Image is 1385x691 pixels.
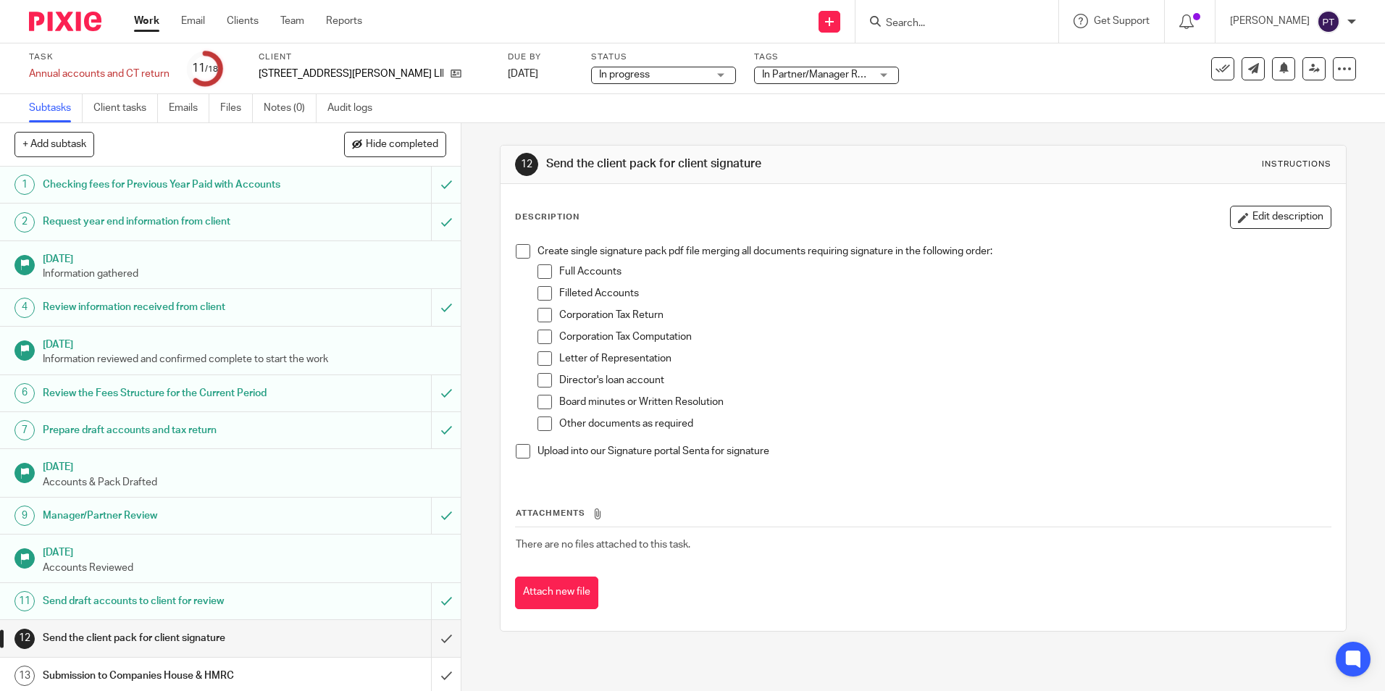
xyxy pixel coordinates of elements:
p: Full Accounts [559,264,1330,279]
h1: [DATE] [43,248,447,267]
div: 12 [14,629,35,649]
a: Work [134,14,159,28]
label: Status [591,51,736,63]
p: Upload into our Signature portal Senta for signature [537,444,1330,458]
span: Attachments [516,509,585,517]
div: 9 [14,506,35,526]
a: Notes (0) [264,94,317,122]
a: Files [220,94,253,122]
div: 13 [14,666,35,686]
button: Hide completed [344,132,446,156]
p: Filleted Accounts [559,286,1330,301]
a: Team [280,14,304,28]
p: Information gathered [43,267,447,281]
button: Edit description [1230,206,1331,229]
input: Search [884,17,1015,30]
h1: Prepare draft accounts and tax return [43,419,292,441]
span: There are no files attached to this task. [516,540,690,550]
p: Director's loan account [559,373,1330,388]
a: Audit logs [327,94,383,122]
span: In Partner/Manager Review [762,70,884,80]
h1: Review the Fees Structure for the Current Period [43,382,292,404]
p: Information reviewed and confirmed complete to start the work [43,352,447,367]
div: 11 [14,591,35,611]
label: Task [29,51,170,63]
span: In progress [599,70,650,80]
a: Client tasks [93,94,158,122]
label: Due by [508,51,573,63]
h1: Review information received from client [43,296,292,318]
p: Other documents as required [559,416,1330,431]
div: Annual accounts and CT return [29,67,170,81]
p: [STREET_ADDRESS][PERSON_NAME] LIMITED [259,67,443,81]
p: Accounts Reviewed [43,561,447,575]
span: Hide completed [366,139,438,151]
p: Letter of Representation [559,351,1330,366]
a: Subtasks [29,94,83,122]
a: Clients [227,14,259,28]
p: Corporation Tax Computation [559,330,1330,344]
div: 4 [14,298,35,318]
div: 7 [14,420,35,440]
div: 2 [14,212,35,233]
h1: Submission to Companies House & HMRC [43,665,292,687]
a: Reports [326,14,362,28]
div: 1 [14,175,35,195]
img: Pixie [29,12,101,31]
h1: [DATE] [43,542,447,560]
img: svg%3E [1317,10,1340,33]
label: Client [259,51,490,63]
span: Get Support [1094,16,1150,26]
p: Accounts & Pack Drafted [43,475,447,490]
a: Emails [169,94,209,122]
h1: [DATE] [43,456,447,474]
p: Corporation Tax Return [559,308,1330,322]
h1: Send the client pack for client signature [546,156,954,172]
div: 6 [14,383,35,403]
p: Create single signature pack pdf file merging all documents requiring signature in the following ... [537,244,1330,259]
small: /18 [205,65,218,73]
h1: Send the client pack for client signature [43,627,292,649]
a: Email [181,14,205,28]
span: [DATE] [508,69,538,79]
h1: [DATE] [43,334,447,352]
div: Instructions [1262,159,1331,170]
button: + Add subtask [14,132,94,156]
p: [PERSON_NAME] [1230,14,1310,28]
div: 11 [192,60,218,77]
h1: Checking fees for Previous Year Paid with Accounts [43,174,292,196]
div: 12 [515,153,538,176]
p: Description [515,212,579,223]
h1: Send draft accounts to client for review [43,590,292,612]
h1: Manager/Partner Review [43,505,292,527]
label: Tags [754,51,899,63]
h1: Request year end information from client [43,211,292,233]
p: Board minutes or Written Resolution [559,395,1330,409]
button: Attach new file [515,577,598,609]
